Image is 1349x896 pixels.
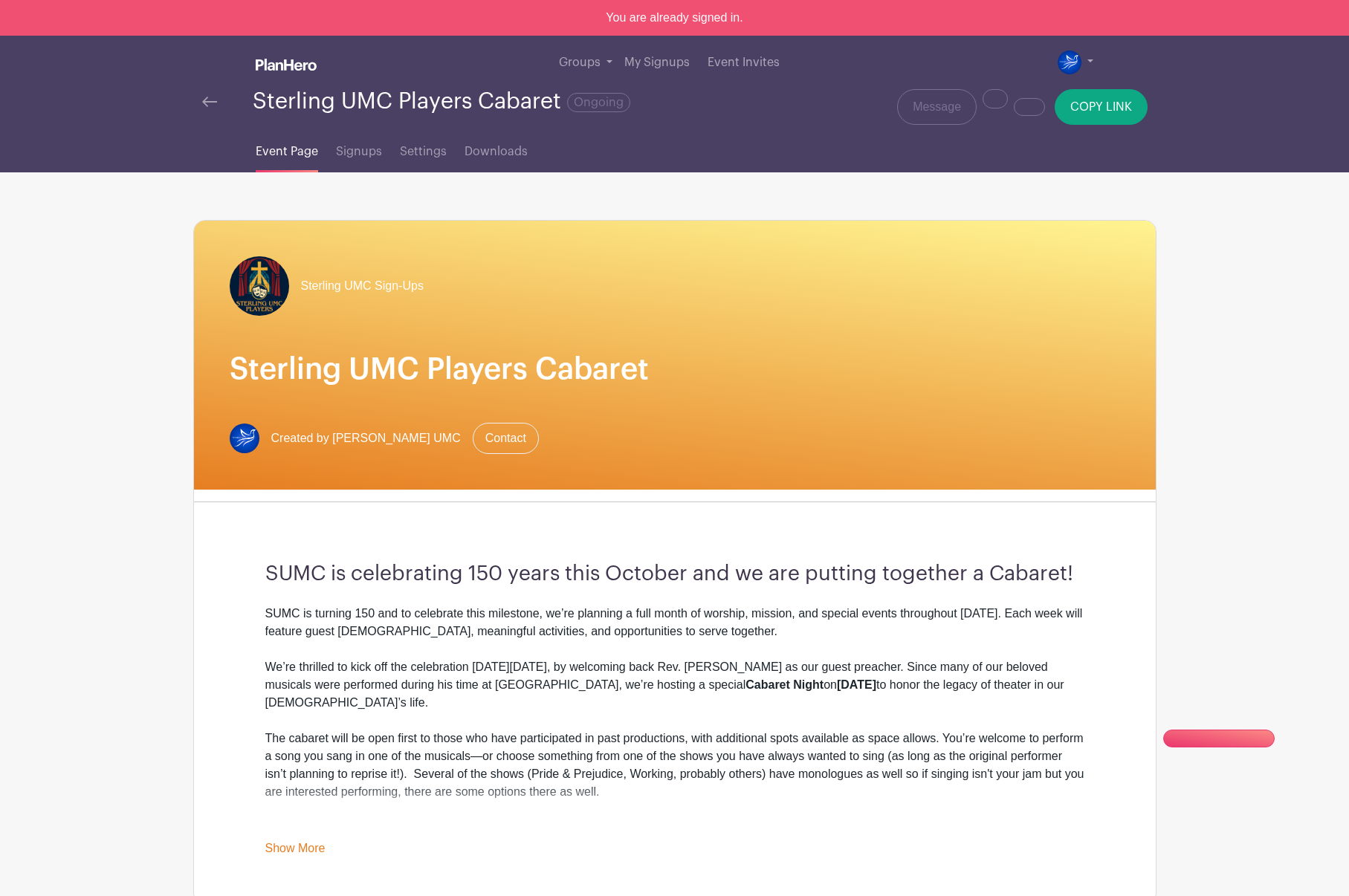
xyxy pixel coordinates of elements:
[230,351,1120,387] h1: Sterling UMC Players Cabaret
[400,143,447,160] span: Settings
[837,678,876,691] strong: [DATE]
[624,56,690,68] span: My Signups
[1055,89,1148,125] button: COPY LINK
[618,36,696,89] a: My Signups
[301,277,424,295] span: Sterling UMC Sign-Ups
[265,562,1084,587] h3: SUMC is celebrating 150 years this October and we are putting together a Cabaret!
[265,842,326,860] a: Show More
[745,678,824,691] strong: Cabaret Night
[913,98,961,116] span: Message
[265,605,1084,658] div: SUMC is turning 150 and to celebrate this milestone, we’re planning a full month of worship, miss...
[336,125,382,172] a: Signups
[559,56,601,68] span: Groups
[708,56,780,68] span: Event Invites
[256,125,318,172] a: Event Page
[230,423,259,453] img: Sterl%20ng%20YOU.png
[271,429,461,447] span: Created by [PERSON_NAME] UMC
[465,143,528,160] span: Downloads
[256,143,318,160] span: Event Page
[253,89,630,114] div: Sterling UMC Players Cabaret
[465,125,528,172] a: Downloads
[400,125,447,172] a: Settings
[230,256,289,316] img: Copy%20of%20STERLINGUMC%20(18).png
[702,36,786,89] a: Event Invites
[1058,51,1081,74] img: Sterl%20ng%20YOU.png
[567,93,630,112] span: Ongoing
[202,97,217,107] img: back-arrow-29a5d9b10d5bd6ae65dc969a981735edf675c4d7a1fe02e03b50dbd4ba3cdb55.svg
[336,143,382,160] span: Signups
[553,36,619,89] a: Groups
[473,423,539,454] a: Contact
[265,658,1084,730] div: We’re thrilled to kick off the celebration [DATE][DATE], by welcoming back Rev. [PERSON_NAME] as ...
[256,59,317,71] img: logo_white-6c42ec7e38ccf1d336a20a19083b03d10ae64f83f12c07503d8b9e83406b4c7d.svg
[897,89,977,125] a: Message
[1070,101,1132,113] span: COPY LINK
